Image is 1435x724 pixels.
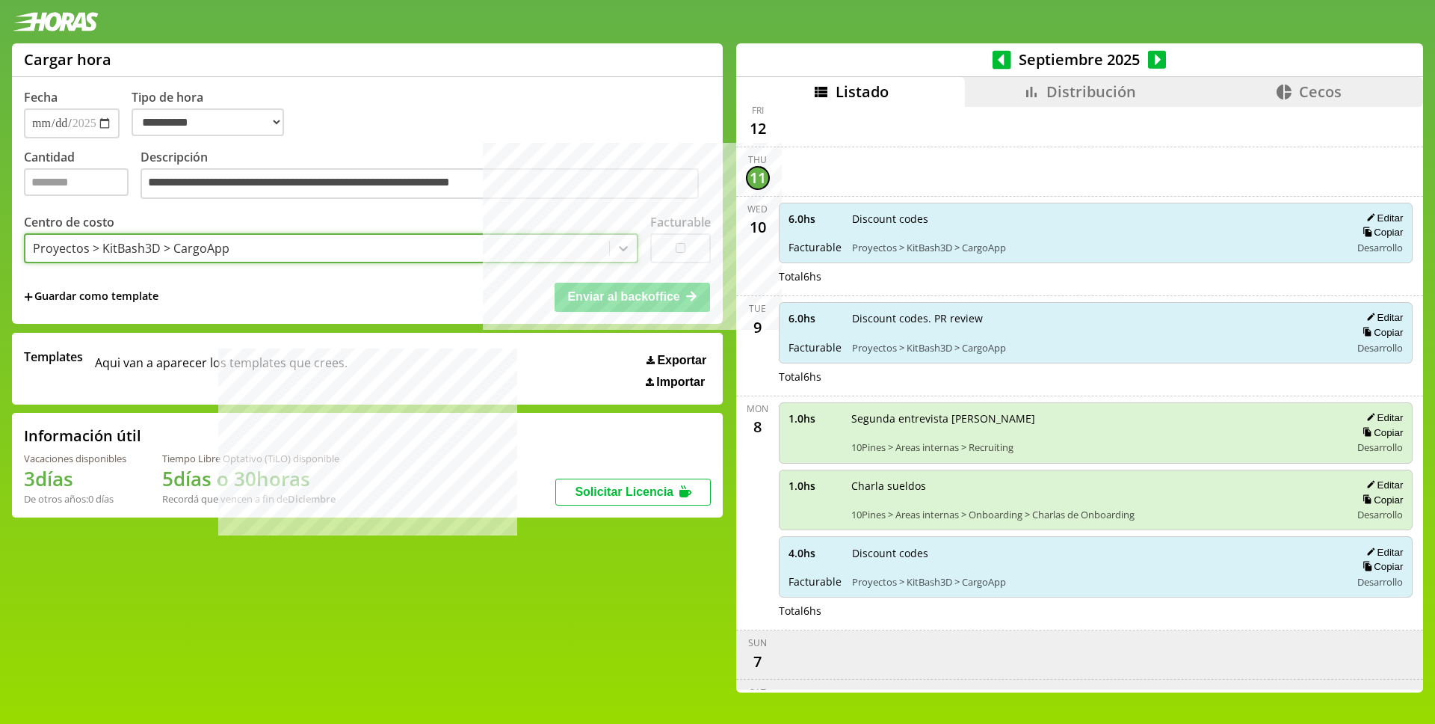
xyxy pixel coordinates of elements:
button: Editar [1362,311,1403,324]
span: Solicitar Licencia [575,485,673,498]
h1: 5 días o 30 horas [162,465,339,492]
div: Proyectos > KitBash3D > CargoApp [33,240,229,257]
span: Discount codes [852,212,1341,226]
span: Distribución [1046,82,1136,102]
span: Facturable [789,240,842,254]
div: Mon [747,402,768,415]
span: Discount codes [852,546,1341,560]
span: 6.0 hs [789,212,842,226]
span: Proyectos > KitBash3D > CargoApp [852,575,1341,589]
div: 10 [746,215,770,239]
div: 7 [746,649,770,673]
span: 10Pines > Areas internas > Onboarding > Charlas de Onboarding [851,508,1341,521]
span: 6.0 hs [789,311,842,325]
span: 4.0 hs [789,546,842,560]
button: Enviar al backoffice [555,283,710,311]
span: 1.0 hs [789,479,841,493]
span: Desarrollo [1357,508,1403,521]
img: logotipo [12,12,99,31]
span: Desarrollo [1357,575,1403,589]
button: Editar [1362,212,1403,224]
label: Fecha [24,89,58,105]
input: Cantidad [24,168,129,196]
span: 10Pines > Areas internas > Recruiting [851,441,1341,454]
button: Copiar [1358,326,1403,339]
div: Vacaciones disponibles [24,452,126,465]
div: scrollable content [736,107,1423,690]
span: + [24,289,33,305]
h1: 3 días [24,465,126,492]
span: Enviar al backoffice [567,290,679,303]
span: Aqui van a aparecer los templates que crees. [95,349,348,389]
span: Segunda entrevista [PERSON_NAME] [851,411,1341,426]
div: De otros años: 0 días [24,492,126,506]
div: Total 6 hs [779,369,1413,384]
button: Editar [1362,546,1403,559]
div: Total 6 hs [779,604,1413,618]
label: Tipo de hora [132,89,296,138]
div: Tue [749,302,766,315]
span: Exportar [657,354,706,367]
label: Facturable [650,214,711,230]
h1: Cargar hora [24,49,111,70]
span: Proyectos > KitBash3D > CargoApp [852,341,1341,355]
span: Charla sueldos [851,479,1341,493]
select: Tipo de hora [132,108,284,136]
button: Exportar [642,353,711,368]
textarea: Descripción [141,168,699,200]
button: Copiar [1358,426,1403,439]
span: Cecos [1299,82,1342,102]
span: Facturable [789,574,842,589]
div: Sat [750,686,766,699]
div: Total 6 hs [779,269,1413,283]
button: Copiar [1358,560,1403,573]
div: 11 [746,166,770,190]
button: Copiar [1358,226,1403,239]
div: Fri [752,104,764,117]
div: 8 [746,415,770,439]
div: Wed [747,203,768,215]
span: Desarrollo [1357,341,1403,355]
span: 1.0 hs [789,411,841,426]
button: Copiar [1358,494,1403,506]
span: Septiembre 2025 [1011,49,1148,70]
div: 9 [746,315,770,339]
span: Templates [24,349,83,365]
span: Proyectos > KitBash3D > CargoApp [852,241,1341,254]
span: Desarrollo [1357,241,1403,254]
span: Importar [656,375,705,389]
span: Discount codes. PR review [852,311,1341,325]
button: Solicitar Licencia [555,479,711,506]
button: Editar [1362,411,1403,424]
div: Sun [748,636,767,649]
div: 12 [746,117,770,141]
div: Tiempo Libre Optativo (TiLO) disponible [162,452,339,465]
span: Desarrollo [1357,441,1403,454]
span: Listado [836,82,889,102]
b: Diciembre [288,492,336,506]
button: Editar [1362,479,1403,491]
label: Descripción [141,149,711,203]
span: +Guardar como template [24,289,158,305]
label: Cantidad [24,149,141,203]
label: Centro de costo [24,214,114,230]
div: Recordá que vencen a fin de [162,492,339,506]
span: Facturable [789,340,842,355]
h2: Información útil [24,426,141,446]
div: Thu [748,153,767,166]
